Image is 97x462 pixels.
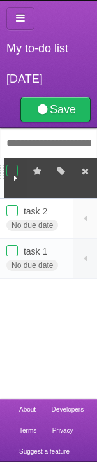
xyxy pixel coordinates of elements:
[24,206,50,216] span: task 2
[6,260,58,271] span: No due date
[26,158,50,185] label: Star task
[19,441,70,462] a: Suggest a feature
[6,165,18,176] label: Done
[6,245,18,256] label: Done
[6,205,18,216] label: Done
[24,246,50,256] span: task 1
[19,399,36,420] a: About
[6,42,68,85] span: My to-do list [DATE]
[20,97,91,122] a: Save
[52,420,73,441] a: Privacy
[52,399,84,420] a: Developers
[6,220,58,231] span: No due date
[19,420,36,441] a: Terms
